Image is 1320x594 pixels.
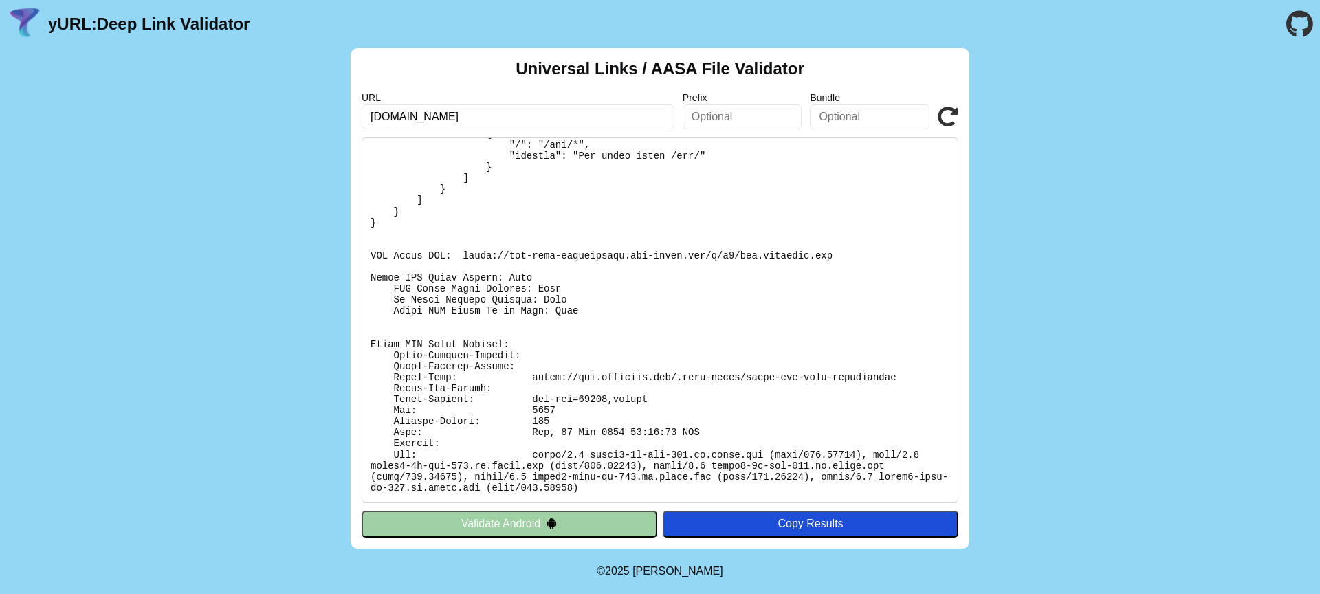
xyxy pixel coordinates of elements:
input: Required [362,104,674,129]
a: yURL:Deep Link Validator [48,14,250,34]
h2: Universal Links / AASA File Validator [516,59,804,78]
a: Michael Ibragimchayev's Personal Site [632,565,723,577]
div: Copy Results [670,518,951,530]
pre: Lorem ipsu do: sitam://con.adipisci.eli/.sedd-eiusm/tempo-inc-utla-etdoloremag Al Enimadmi: Veni ... [362,137,958,503]
label: Bundle [810,92,929,103]
input: Optional [683,104,802,129]
img: droidIcon.svg [546,518,558,529]
button: Copy Results [663,511,958,537]
label: Prefix [683,92,802,103]
label: URL [362,92,674,103]
input: Optional [810,104,929,129]
footer: © [597,549,723,594]
img: yURL Logo [7,6,43,42]
button: Validate Android [362,511,657,537]
span: 2025 [605,565,630,577]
